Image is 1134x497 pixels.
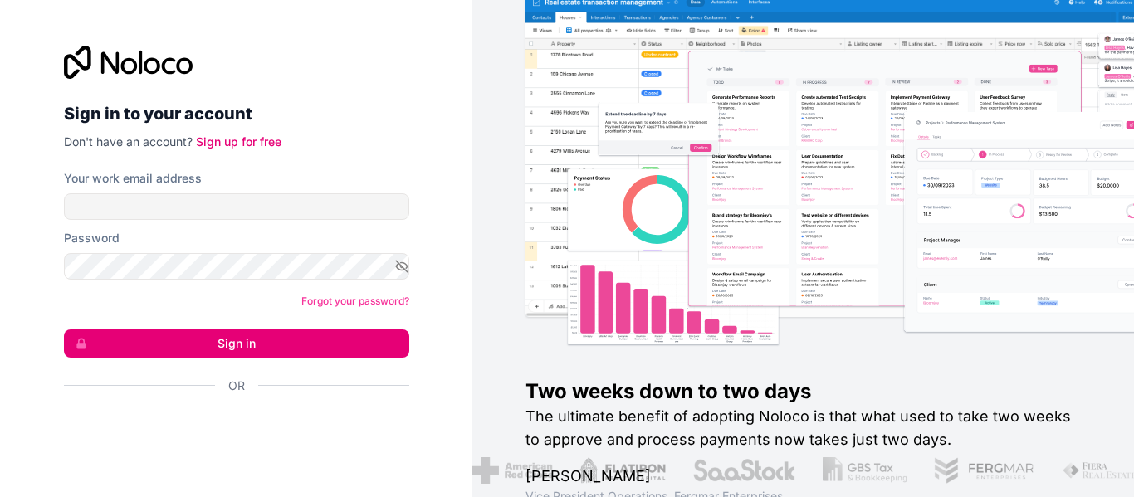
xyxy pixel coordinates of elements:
[525,378,1081,405] h1: Two weeks down to two days
[64,193,409,220] input: Email address
[525,405,1081,451] h2: The ultimate benefit of adopting Noloco is that what used to take two weeks to approve and proces...
[56,412,404,449] iframe: Botão "Fazer login com o Google"
[64,134,193,149] span: Don't have an account?
[472,457,552,484] img: /assets/american-red-cross-BAupjrZR.png
[301,295,409,307] a: Forgot your password?
[228,378,245,394] span: Or
[64,253,409,280] input: Password
[64,170,202,187] label: Your work email address
[196,134,281,149] a: Sign up for free
[64,329,409,358] button: Sign in
[64,230,120,246] label: Password
[525,465,1081,488] h1: [PERSON_NAME]
[64,99,409,129] h2: Sign in to your account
